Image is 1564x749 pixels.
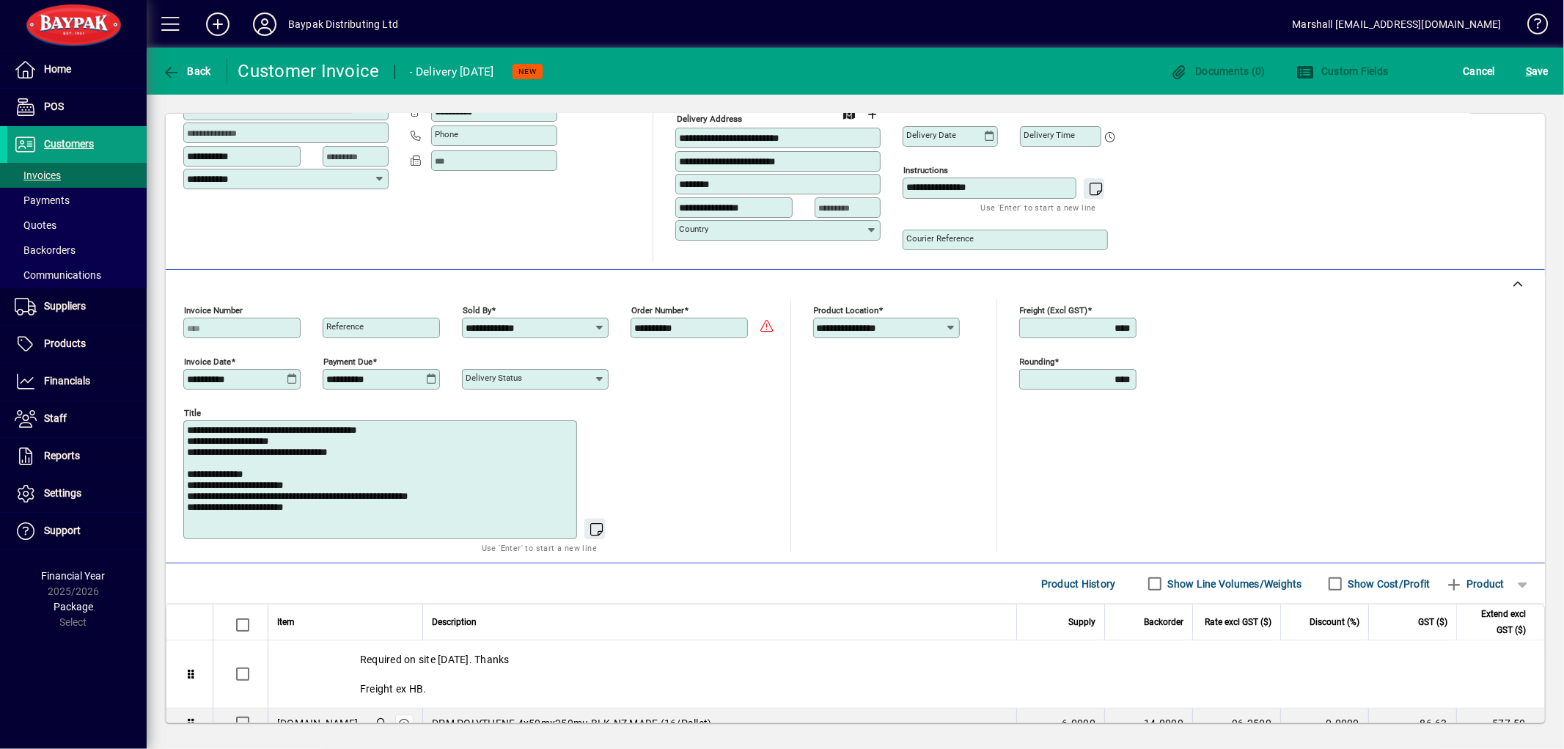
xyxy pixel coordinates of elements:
span: Suppliers [44,300,86,312]
span: Backorder [1144,614,1183,630]
button: Documents (0) [1167,58,1269,84]
span: DPM POLYTHENE 4x50mx250mu BLK-NZ MADE (16/Pallet) [432,716,711,731]
span: Product History [1041,572,1116,596]
span: S [1526,65,1532,77]
a: Settings [7,475,147,512]
button: Add [194,11,241,37]
span: Invoices [15,169,61,181]
span: Baypak - Onekawa [371,715,388,731]
span: Payments [15,194,70,206]
a: Quotes [7,213,147,238]
a: Home [7,51,147,88]
span: Support [44,525,81,536]
span: 6.0000 [1062,716,1096,731]
button: Product [1438,571,1512,597]
mat-label: Freight (excl GST) [1020,305,1088,315]
span: Financials [44,375,90,387]
span: Product [1445,572,1505,596]
span: Quotes [15,219,56,231]
a: Reports [7,438,147,475]
span: POS [44,101,64,112]
label: Show Cost/Profit [1345,577,1431,591]
span: Financial Year [42,570,106,582]
mat-label: Order number [631,305,684,315]
div: Required on site [DATE]. Thanks Freight ex HB. [268,640,1544,708]
a: Invoices [7,163,147,188]
mat-label: Rounding [1020,357,1055,367]
button: Product History [1035,571,1122,597]
span: Reports [44,450,80,461]
a: Payments [7,188,147,213]
a: Knowledge Base [1516,3,1546,51]
span: Cancel [1464,59,1496,83]
button: Back [158,58,215,84]
mat-label: Reference [326,321,364,332]
mat-label: Delivery date [906,130,956,140]
app-page-header-button: Back [147,58,227,84]
button: Choose address [861,103,884,126]
a: Products [7,326,147,362]
div: 96.2500 [1202,716,1271,731]
a: Staff [7,401,147,437]
label: Show Line Volumes/Weights [1165,577,1302,591]
div: - Delivery [DATE] [410,60,494,84]
button: Cancel [1460,58,1499,84]
mat-label: Product location [814,305,879,315]
mat-label: Title [184,408,201,418]
span: Custom Fields [1296,65,1389,77]
span: Back [162,65,211,77]
div: [DOMAIN_NAME] [277,716,358,731]
span: ave [1526,59,1549,83]
mat-hint: Use 'Enter' to start a new line [981,199,1096,216]
button: Custom Fields [1293,58,1392,84]
span: Documents (0) [1170,65,1266,77]
span: NEW [518,67,537,76]
div: Marshall [EMAIL_ADDRESS][DOMAIN_NAME] [1293,12,1502,36]
a: Backorders [7,238,147,263]
span: Extend excl GST ($) [1466,606,1526,638]
mat-label: Courier Reference [906,233,974,244]
span: Home [44,63,71,75]
span: Description [432,614,477,630]
span: Item [277,614,295,630]
button: Save [1522,58,1552,84]
mat-label: Invoice number [184,305,243,315]
span: Staff [44,412,67,424]
div: Customer Invoice [238,59,380,83]
span: Rate excl GST ($) [1205,614,1271,630]
a: Communications [7,263,147,288]
div: Baypak Distributing Ltd [288,12,398,36]
span: Discount (%) [1310,614,1359,630]
span: Products [44,337,86,349]
mat-label: Instructions [903,165,948,175]
span: Communications [15,269,101,281]
a: Suppliers [7,288,147,325]
span: GST ($) [1418,614,1447,630]
span: Customers [44,138,94,150]
a: POS [7,89,147,125]
a: Financials [7,363,147,400]
a: View on map [837,102,861,125]
mat-label: Payment due [323,357,372,367]
span: Supply [1068,614,1095,630]
span: Settings [44,487,81,499]
mat-label: Delivery status [466,373,522,383]
mat-label: Invoice date [184,357,231,367]
mat-label: Delivery time [1024,130,1075,140]
mat-label: Phone [435,129,458,139]
button: Profile [241,11,288,37]
a: Support [7,513,147,549]
td: 577.50 [1456,709,1544,739]
mat-hint: Use 'Enter' to start a new line [482,539,597,556]
mat-label: Country [679,224,708,234]
span: Package [54,601,93,613]
mat-label: Sold by [463,305,491,315]
span: 14.0000 [1144,716,1183,731]
td: 0.0000 [1280,709,1368,739]
span: Backorders [15,244,76,256]
td: 86.63 [1368,709,1456,739]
